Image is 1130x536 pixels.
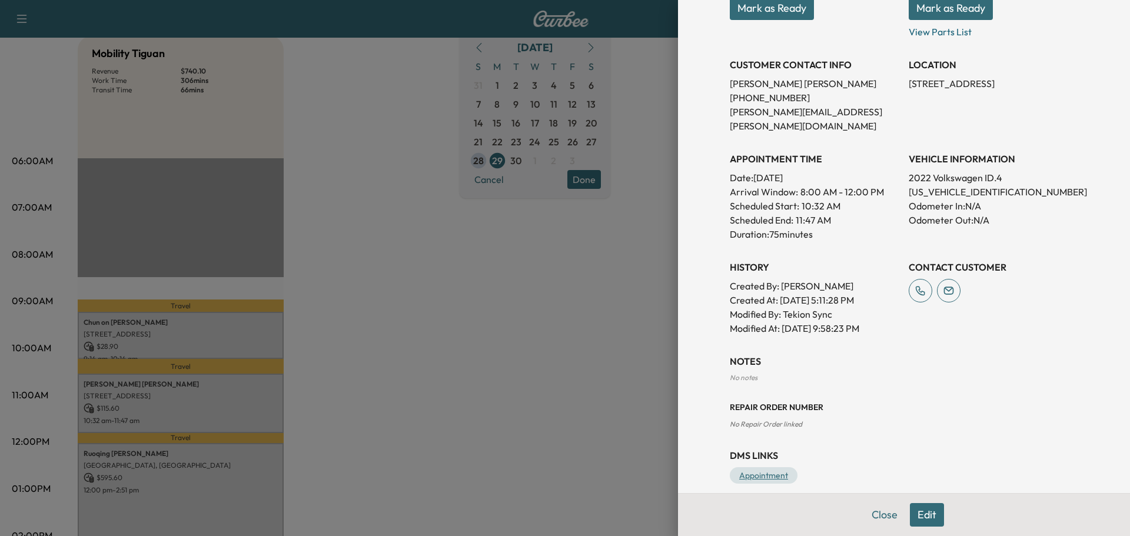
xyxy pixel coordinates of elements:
[730,227,899,241] p: Duration: 75 minutes
[730,354,1078,368] h3: NOTES
[730,293,899,307] p: Created At : [DATE] 5:11:28 PM
[730,199,799,213] p: Scheduled Start:
[910,503,944,527] button: Edit
[909,213,1078,227] p: Odometer Out: N/A
[730,321,899,335] p: Modified At : [DATE] 9:58:23 PM
[909,260,1078,274] h3: CONTACT CUSTOMER
[909,152,1078,166] h3: VEHICLE INFORMATION
[730,260,899,274] h3: History
[909,58,1078,72] h3: LOCATION
[730,401,1078,413] h3: Repair Order number
[730,185,899,199] p: Arrival Window:
[730,152,899,166] h3: APPOINTMENT TIME
[909,171,1078,185] p: 2022 Volkswagen ID.4
[730,171,899,185] p: Date: [DATE]
[909,20,1078,39] p: View Parts List
[730,279,899,293] p: Created By : [PERSON_NAME]
[730,448,1078,462] h3: DMS Links
[800,185,884,199] span: 8:00 AM - 12:00 PM
[909,199,1078,213] p: Odometer In: N/A
[730,373,1078,382] div: No notes
[730,105,899,133] p: [PERSON_NAME][EMAIL_ADDRESS][PERSON_NAME][DOMAIN_NAME]
[730,420,802,428] span: No Repair Order linked
[730,58,899,72] h3: CUSTOMER CONTACT INFO
[796,213,831,227] p: 11:47 AM
[909,76,1078,91] p: [STREET_ADDRESS]
[730,76,899,91] p: [PERSON_NAME] [PERSON_NAME]
[730,213,793,227] p: Scheduled End:
[909,185,1078,199] p: [US_VEHICLE_IDENTIFICATION_NUMBER]
[730,91,899,105] p: [PHONE_NUMBER]
[730,307,899,321] p: Modified By : Tekion Sync
[730,467,797,484] a: Appointment
[802,199,840,213] p: 10:32 AM
[864,503,905,527] button: Close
